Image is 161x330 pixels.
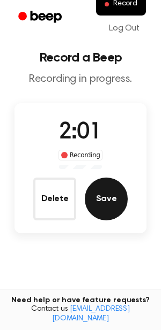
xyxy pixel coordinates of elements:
[33,178,76,220] button: Delete Audio Record
[98,16,150,41] a: Log Out
[6,305,155,324] span: Contact us
[58,150,103,160] div: Recording
[52,305,130,323] a: [EMAIL_ADDRESS][DOMAIN_NAME]
[85,178,128,220] button: Save Audio Record
[9,51,152,64] h1: Record a Beep
[59,121,102,144] span: 2:01
[11,7,71,28] a: Beep
[9,73,152,86] p: Recording in progress.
